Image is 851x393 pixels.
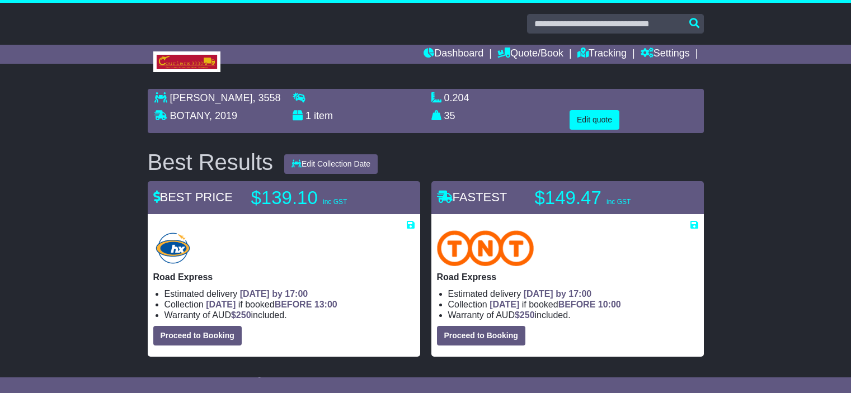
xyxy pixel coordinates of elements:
[314,110,333,121] span: item
[236,310,251,320] span: 250
[598,300,621,309] span: 10:00
[314,300,337,309] span: 13:00
[209,110,237,121] span: , 2019
[164,288,415,299] li: Estimated delivery
[275,300,312,309] span: BEFORE
[535,187,675,209] p: $149.47
[284,154,378,174] button: Edit Collection Date
[448,310,698,320] li: Warranty of AUD included.
[490,300,519,309] span: [DATE]
[490,300,620,309] span: if booked
[142,150,279,174] div: Best Results
[323,198,347,206] span: inc GST
[251,187,391,209] p: $139.10
[515,310,535,320] span: $
[437,272,698,282] p: Road Express
[240,289,308,299] span: [DATE] by 17:00
[641,45,690,64] a: Settings
[444,92,469,103] span: 0.204
[570,110,619,130] button: Edit quote
[448,288,698,299] li: Estimated delivery
[524,289,592,299] span: [DATE] by 17:00
[153,326,242,345] button: Proceed to Booking
[153,190,233,204] span: BEST PRICE
[253,92,281,103] span: , 3558
[437,326,525,345] button: Proceed to Booking
[206,300,236,309] span: [DATE]
[164,310,415,320] li: Warranty of AUD included.
[437,190,507,204] span: FASTEST
[206,300,337,309] span: if booked
[153,272,415,282] p: Road Express
[170,110,209,121] span: BOTANY
[448,299,698,310] li: Collection
[437,230,534,266] img: TNT Domestic: Road Express
[170,92,253,103] span: [PERSON_NAME]
[558,300,596,309] span: BEFORE
[444,110,455,121] span: 35
[231,310,251,320] span: $
[577,45,627,64] a: Tracking
[520,310,535,320] span: 250
[305,110,311,121] span: 1
[153,230,193,266] img: Hunter Express: Road Express
[424,45,483,64] a: Dashboard
[497,45,563,64] a: Quote/Book
[164,299,415,310] li: Collection
[606,198,631,206] span: inc GST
